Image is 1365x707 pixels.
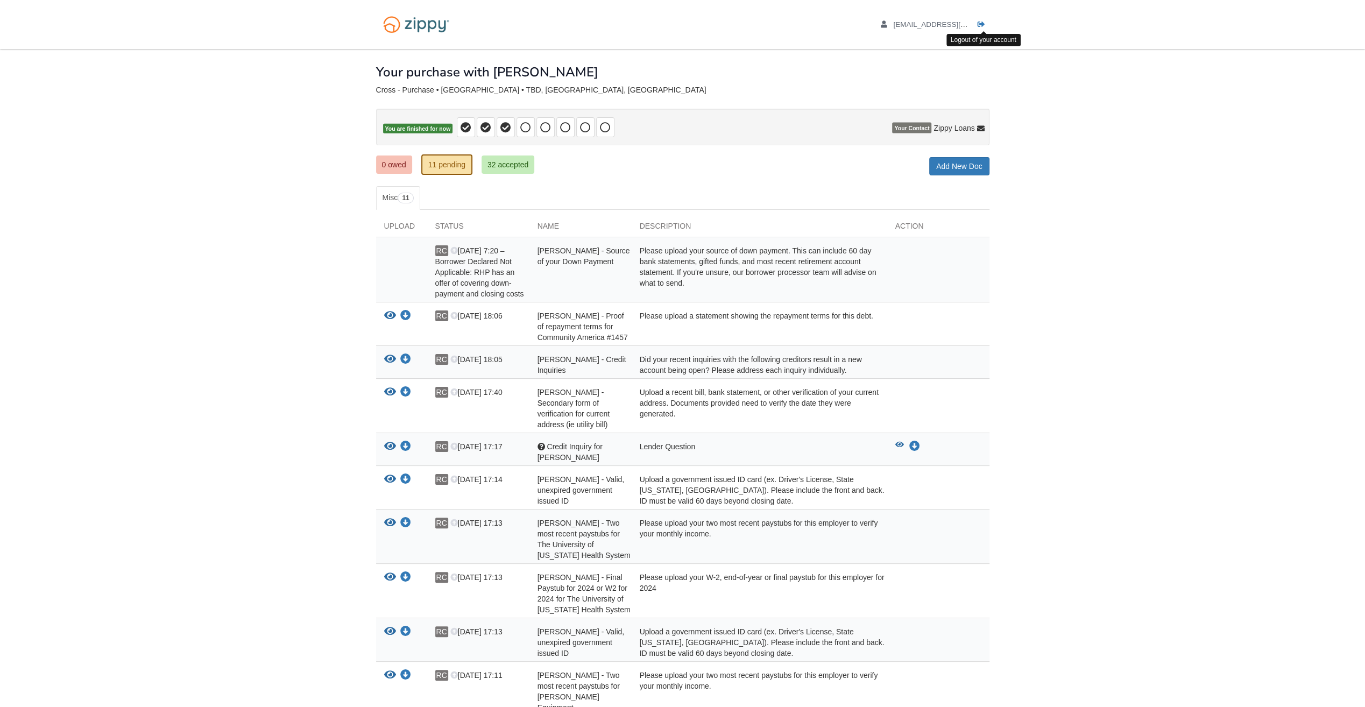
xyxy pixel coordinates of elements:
div: Please upload a statement showing the repayment terms for this debt. [632,310,887,343]
span: [PERSON_NAME] - Two most recent paystubs for The University of [US_STATE] Health System [537,519,631,560]
div: Cross - Purchase • [GEOGRAPHIC_DATA] • TBD, [GEOGRAPHIC_DATA], [GEOGRAPHIC_DATA] [376,86,989,95]
a: Misc [376,186,420,210]
span: [PERSON_NAME] - Valid, unexpired government issued ID [537,627,625,657]
button: View Credit Inquiry for Robert [895,441,904,452]
span: You are finished for now [383,124,453,134]
span: [PERSON_NAME] - Secondary form of verification for current address (ie utility bill) [537,388,610,429]
div: Description [632,221,887,237]
span: Credit Inquiry for [PERSON_NAME] [537,442,603,462]
button: View Tamara Cross - Two most recent paystubs for The University of Kansas Health System [384,518,396,529]
span: [PERSON_NAME] - Valid, unexpired government issued ID [537,475,625,505]
span: [DATE] 17:13 [450,519,503,527]
span: [DATE] 7:20 – Borrower Declared Not Applicable: RHP has an offer of covering down-payment and clo... [435,246,524,298]
a: Download Tamara Cross - Valid, unexpired government issued ID [400,476,411,484]
div: Logout of your account [946,34,1021,46]
span: RC [435,310,448,321]
span: RC [435,518,448,528]
a: Download Credit Inquiry for Robert [909,442,920,451]
span: [DATE] 17:13 [450,627,503,636]
span: [PERSON_NAME] - Final Paystub for 2024 or W2 for 2024 for The University of [US_STATE] Health System [537,573,631,614]
a: Download Tamara Cross - Final Paystub for 2024 or W2 for 2024 for The University of Kansas Health... [400,574,411,582]
a: Download Robert Cross - Two most recent paystubs for Norris Equipment [400,671,411,680]
button: View Tamara Cross - Final Paystub for 2024 or W2 for 2024 for The University of Kansas Health System [384,572,396,583]
span: RC [435,354,448,365]
span: RC [435,572,448,583]
span: 11 [398,193,413,203]
div: Upload a recent bill, bank statement, or other verification of your current address. Documents pr... [632,387,887,430]
button: View Robert Cross - Credit Inquiries [384,354,396,365]
a: 11 pending [421,154,472,175]
button: View Robert Cross - Proof of repayment terms for Community America #1457 [384,310,396,322]
a: Download Tamara Cross - Two most recent paystubs for The University of Kansas Health System [400,519,411,528]
div: Status [427,221,529,237]
button: View Tamara Cross - Valid, unexpired government issued ID [384,474,396,485]
span: RC [435,626,448,637]
img: Logo [376,11,456,38]
a: Log out [978,20,989,31]
div: Lender Question [632,441,887,463]
button: View Credit Inquiry for Robert [384,441,396,453]
span: RC [435,474,448,485]
a: Download Robert Cross - Secondary form of verification for current address (ie utility bill) [400,388,411,397]
div: Action [887,221,989,237]
span: RC [435,670,448,681]
a: edit profile [881,20,1017,31]
span: RC [435,245,448,256]
a: Add New Doc [929,157,989,175]
span: Zippy Loans [933,123,974,133]
div: Upload a government issued ID card (ex. Driver's License, State [US_STATE], [GEOGRAPHIC_DATA]). P... [632,474,887,506]
span: RC [435,441,448,452]
div: Did your recent inquiries with the following creditors result in a new account being open? Please... [632,354,887,376]
button: View Robert Cross - Valid, unexpired government issued ID [384,626,396,638]
a: Download Credit Inquiry for Robert [400,443,411,451]
button: View Robert Cross - Two most recent paystubs for Norris Equipment [384,670,396,681]
span: [DATE] 17:13 [450,573,503,582]
span: [PERSON_NAME] - Source of your Down Payment [537,246,630,266]
span: [DATE] 17:14 [450,475,503,484]
a: Download Robert Cross - Valid, unexpired government issued ID [400,628,411,637]
div: Please upload your W-2, end-of-year or final paystub for this employer for 2024 [632,572,887,615]
a: Download Robert Cross - Proof of repayment terms for Community America #1457 [400,312,411,321]
div: Upload a government issued ID card (ex. Driver's License, State [US_STATE], [GEOGRAPHIC_DATA]). P... [632,626,887,659]
div: Name [529,221,632,237]
span: [DATE] 18:05 [450,355,503,364]
h1: Your purchase with [PERSON_NAME] [376,65,598,79]
span: RC [435,387,448,398]
span: Your Contact [892,123,931,133]
a: Download Robert Cross - Credit Inquiries [400,356,411,364]
span: [DATE] 17:11 [450,671,503,680]
div: Please upload your source of down payment. This can include 60 day bank statements, gifted funds,... [632,245,887,299]
a: 32 accepted [482,155,534,174]
span: [PERSON_NAME] - Proof of repayment terms for Community America #1457 [537,312,628,342]
span: [DATE] 18:06 [450,312,503,320]
span: [DATE] 17:40 [450,388,503,397]
span: [DATE] 17:17 [450,442,503,451]
span: [PERSON_NAME] - Credit Inquiries [537,355,626,374]
div: Please upload your two most recent paystubs for this employer to verify your monthly income. [632,518,887,561]
button: View Robert Cross - Secondary form of verification for current address (ie utility bill) [384,387,396,398]
div: Upload [376,221,427,237]
a: 0 owed [376,155,412,174]
span: funnylemon55@gmail.com [893,20,1016,29]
